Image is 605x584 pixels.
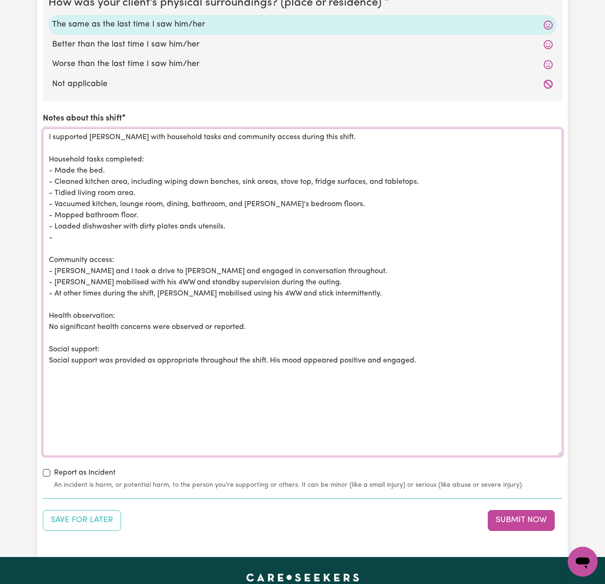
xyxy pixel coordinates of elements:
label: Notes about this shift [43,113,122,125]
a: Careseekers home page [246,574,359,581]
label: The same as the last time I saw him/her [52,19,553,31]
label: Report as Incident [54,467,115,478]
label: Worse than the last time I saw him/her [52,58,553,70]
label: Better than the last time I saw him/her [52,39,553,51]
small: An incident is harm, or potential harm, to the person you're supporting or others. It can be mino... [54,480,562,490]
button: Submit your job report [488,510,555,530]
button: Save your job report [43,510,121,530]
textarea: I supported [PERSON_NAME] with household tasks and community access during this shift. Household ... [43,128,562,456]
label: Not applicable [52,78,553,90]
iframe: Button to launch messaging window [568,547,598,577]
